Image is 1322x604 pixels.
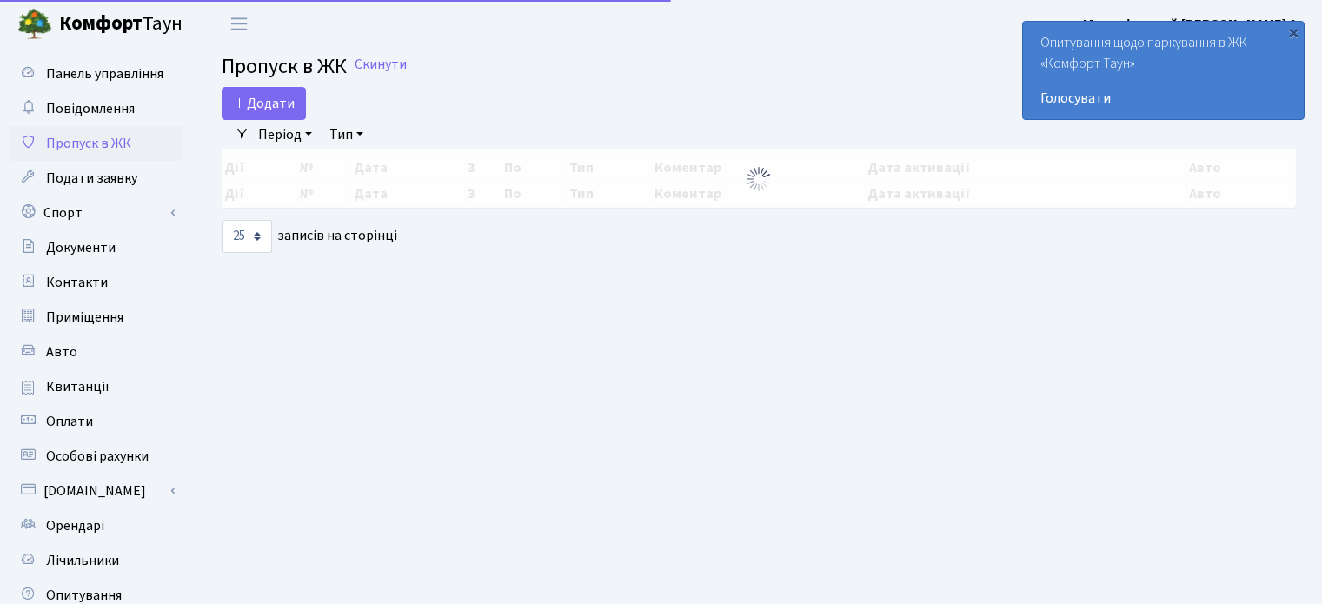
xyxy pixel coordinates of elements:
a: Панель управління [9,56,183,91]
a: Період [251,120,319,149]
span: Оплати [46,412,93,431]
a: Контакти [9,265,183,300]
a: Скинути [355,56,407,73]
span: Документи [46,238,116,257]
div: Опитування щодо паркування в ЖК «Комфорт Таун» [1023,22,1304,119]
a: Авто [9,335,183,369]
span: Панель управління [46,64,163,83]
span: Пропуск в ЖК [46,134,131,153]
div: × [1285,23,1302,41]
a: Лічильники [9,543,183,578]
img: logo.png [17,7,52,42]
a: [DOMAIN_NAME] [9,474,183,508]
a: Особові рахунки [9,439,183,474]
span: Лічильники [46,551,119,570]
a: Голосувати [1040,88,1286,109]
span: Таун [59,10,183,39]
span: Пропуск в ЖК [222,51,347,82]
a: Оплати [9,404,183,439]
span: Орендарі [46,516,104,535]
a: Документи [9,230,183,265]
span: Контакти [46,273,108,292]
img: Обробка... [745,165,773,193]
span: Авто [46,342,77,362]
a: Подати заявку [9,161,183,196]
a: Приміщення [9,300,183,335]
a: Тип [322,120,370,149]
span: Повідомлення [46,99,135,118]
a: Пропуск в ЖК [9,126,183,161]
b: Комфорт [59,10,143,37]
a: Меленівський [PERSON_NAME] А. [1083,14,1301,35]
a: Повідомлення [9,91,183,126]
button: Переключити навігацію [217,10,261,38]
span: Квитанції [46,377,110,396]
a: Спорт [9,196,183,230]
span: Приміщення [46,308,123,327]
span: Особові рахунки [46,447,149,466]
span: Подати заявку [46,169,137,188]
b: Меленівський [PERSON_NAME] А. [1083,15,1301,34]
a: Додати [222,87,306,120]
span: Додати [233,94,295,113]
a: Квитанції [9,369,183,404]
label: записів на сторінці [222,220,397,253]
select: записів на сторінці [222,220,272,253]
a: Орендарі [9,508,183,543]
